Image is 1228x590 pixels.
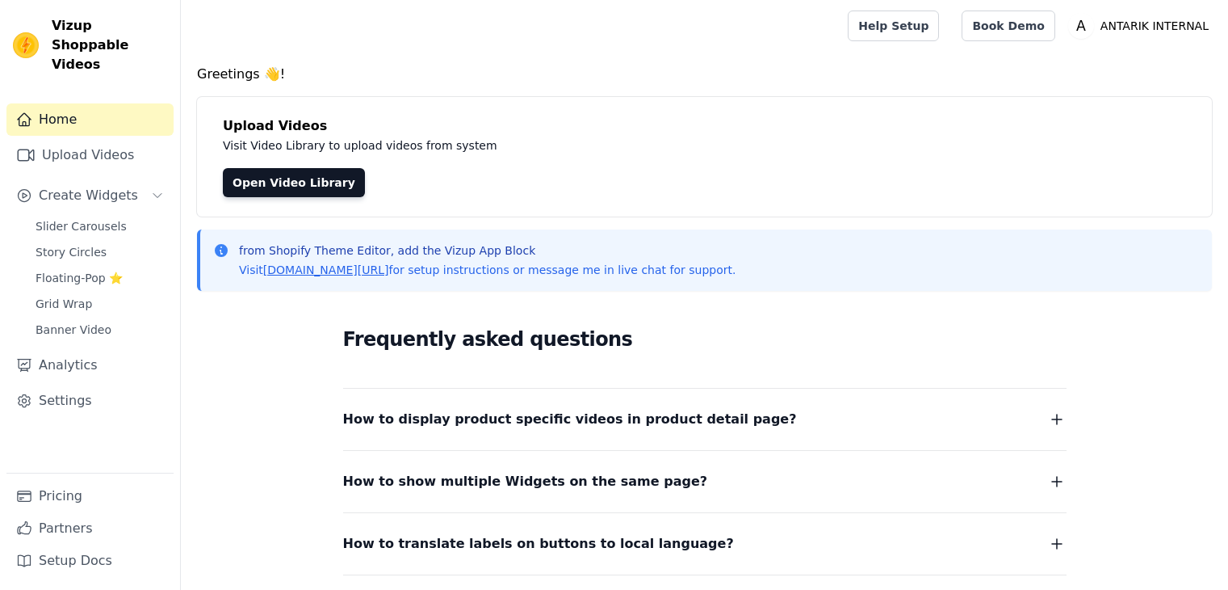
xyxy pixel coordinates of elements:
[26,241,174,263] a: Story Circles
[962,11,1054,41] a: Book Demo
[26,293,174,315] a: Grid Wrap
[343,533,1067,555] button: How to translate labels on buttons to local language?
[343,533,734,555] span: How to translate labels on buttons to local language?
[343,408,797,431] span: How to display product specific videos in product detail page?
[36,296,92,312] span: Grid Wrap
[6,349,174,381] a: Analytics
[263,263,389,276] a: [DOMAIN_NAME][URL]
[6,512,174,545] a: Partners
[223,168,365,197] a: Open Video Library
[343,323,1067,356] h2: Frequently asked questions
[343,408,1067,431] button: How to display product specific videos in product detail page?
[848,11,939,41] a: Help Setup
[26,318,174,341] a: Banner Video
[26,267,174,289] a: Floating-Pop ⭐
[52,16,167,74] span: Vizup Shoppable Videos
[197,65,1212,84] h4: Greetings 👋!
[1094,11,1215,40] p: ANTARIK INTERNAL
[6,103,174,136] a: Home
[39,186,138,205] span: Create Widgets
[13,32,39,58] img: Vizup
[1068,11,1215,40] button: A ANTARIK INTERNAL
[343,470,708,493] span: How to show multiple Widgets on the same page?
[36,322,111,338] span: Banner Video
[343,470,1067,493] button: How to show multiple Widgets on the same page?
[36,270,123,286] span: Floating-Pop ⭐
[239,242,736,259] p: from Shopify Theme Editor, add the Vizup App Block
[239,262,736,278] p: Visit for setup instructions or message me in live chat for support.
[6,385,174,417] a: Settings
[36,244,107,260] span: Story Circles
[223,136,946,155] p: Visit Video Library to upload videos from system
[26,215,174,238] a: Slider Carousels
[1076,18,1086,34] text: A
[6,480,174,512] a: Pricing
[6,179,174,212] button: Create Widgets
[36,218,127,234] span: Slider Carousels
[223,116,1186,136] h4: Upload Videos
[6,139,174,171] a: Upload Videos
[6,545,174,577] a: Setup Docs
